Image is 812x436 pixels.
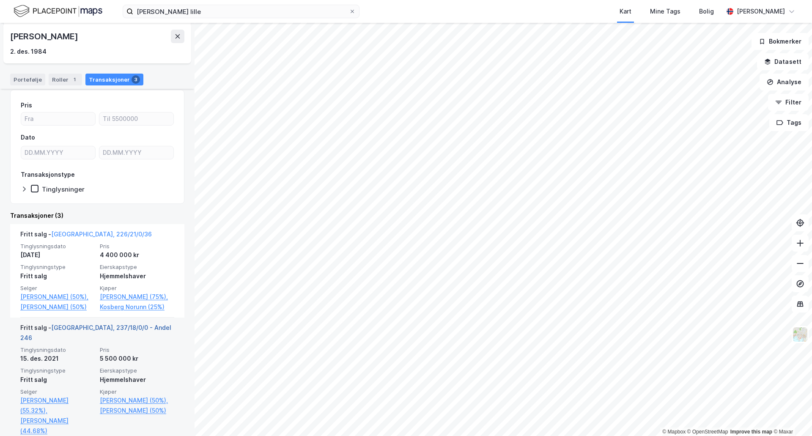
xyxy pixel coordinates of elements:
[100,354,174,364] div: 5 500 000 kr
[21,112,95,125] input: Fra
[770,395,812,436] div: Kontrollprogram for chat
[662,429,686,435] a: Mapbox
[49,74,82,85] div: Roller
[757,53,809,70] button: Datasett
[100,250,174,260] div: 4 400 000 kr
[100,263,174,271] span: Eierskapstype
[752,33,809,50] button: Bokmerker
[20,367,95,374] span: Tinglysningstype
[20,324,171,341] a: [GEOGRAPHIC_DATA], 237/18/0/0 - Andel 246
[21,170,75,180] div: Transaksjonstype
[100,302,174,312] a: Kosberg Norunn (25%)
[650,6,680,16] div: Mine Tags
[85,74,143,85] div: Transaksjoner
[20,388,95,395] span: Selger
[100,395,174,406] a: [PERSON_NAME] (50%),
[768,94,809,111] button: Filter
[100,367,174,374] span: Eierskapstype
[21,100,32,110] div: Pris
[100,285,174,292] span: Kjøper
[769,114,809,131] button: Tags
[20,243,95,250] span: Tinglysningsdato
[620,6,631,16] div: Kart
[20,375,95,385] div: Fritt salg
[42,185,85,193] div: Tinglysninger
[99,146,173,159] input: DD.MM.YYYY
[20,354,95,364] div: 15. des. 2021
[21,146,95,159] input: DD.MM.YYYY
[133,5,349,18] input: Søk på adresse, matrikkel, gårdeiere, leietakere eller personer
[10,30,80,43] div: [PERSON_NAME]
[100,375,174,385] div: Hjemmelshaver
[737,6,785,16] div: [PERSON_NAME]
[20,271,95,281] div: Fritt salg
[70,75,79,84] div: 1
[10,211,184,221] div: Transaksjoner (3)
[14,4,102,19] img: logo.f888ab2527a4732fd821a326f86c7f29.svg
[20,416,95,436] a: [PERSON_NAME] (44.68%)
[20,285,95,292] span: Selger
[699,6,714,16] div: Bolig
[100,346,174,354] span: Pris
[730,429,772,435] a: Improve this map
[10,74,45,85] div: Portefølje
[51,230,152,238] a: [GEOGRAPHIC_DATA], 226/21/0/36
[20,346,95,354] span: Tinglysningsdato
[100,406,174,416] a: [PERSON_NAME] (50%)
[20,250,95,260] div: [DATE]
[20,302,95,312] a: [PERSON_NAME] (50%)
[20,263,95,271] span: Tinglysningstype
[20,395,95,416] a: [PERSON_NAME] (55.32%),
[792,326,808,343] img: Z
[132,75,140,84] div: 3
[20,323,174,346] div: Fritt salg -
[770,395,812,436] iframe: Chat Widget
[20,292,95,302] a: [PERSON_NAME] (50%),
[100,388,174,395] span: Kjøper
[100,271,174,281] div: Hjemmelshaver
[100,292,174,302] a: [PERSON_NAME] (75%),
[10,47,47,57] div: 2. des. 1984
[760,74,809,90] button: Analyse
[99,112,173,125] input: Til 5500000
[687,429,728,435] a: OpenStreetMap
[21,132,35,143] div: Dato
[20,229,152,243] div: Fritt salg -
[100,243,174,250] span: Pris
